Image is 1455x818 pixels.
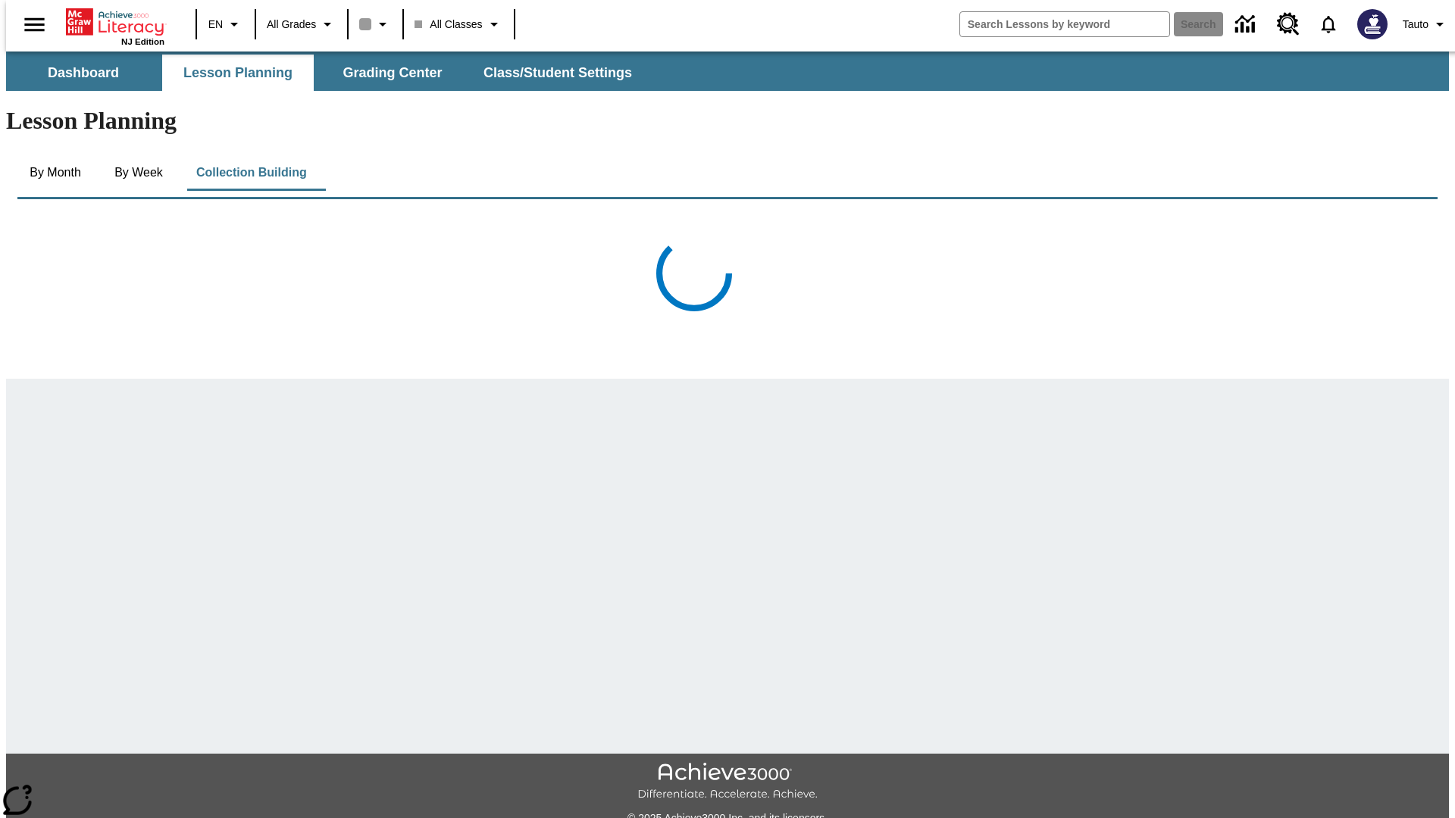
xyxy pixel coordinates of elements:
[6,55,646,91] div: SubNavbar
[267,17,316,33] span: All Grades
[471,55,644,91] button: Class/Student Settings
[202,11,250,38] button: Language: EN, Select a language
[162,55,314,91] button: Lesson Planning
[183,64,293,82] span: Lesson Planning
[6,107,1449,135] h1: Lesson Planning
[208,17,223,33] span: EN
[317,55,468,91] button: Grading Center
[343,64,442,82] span: Grading Center
[101,155,177,191] button: By Week
[408,11,508,38] button: Class: All Classes, Select your class
[1268,4,1309,45] a: Resource Center, Will open in new tab
[960,12,1169,36] input: search field
[184,155,319,191] button: Collection Building
[261,11,343,38] button: Grade: All Grades, Select a grade
[12,2,57,47] button: Open side menu
[1348,5,1397,44] button: Select a new avatar
[1357,9,1388,39] img: Avatar
[1226,4,1268,45] a: Data Center
[121,37,164,46] span: NJ Edition
[48,64,119,82] span: Dashboard
[17,155,93,191] button: By Month
[66,5,164,46] div: Home
[1403,17,1428,33] span: Tauto
[8,55,159,91] button: Dashboard
[66,7,164,37] a: Home
[1397,11,1455,38] button: Profile/Settings
[415,17,482,33] span: All Classes
[1309,5,1348,44] a: Notifications
[637,763,818,801] img: Achieve3000 Differentiate Accelerate Achieve
[483,64,632,82] span: Class/Student Settings
[6,52,1449,91] div: SubNavbar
